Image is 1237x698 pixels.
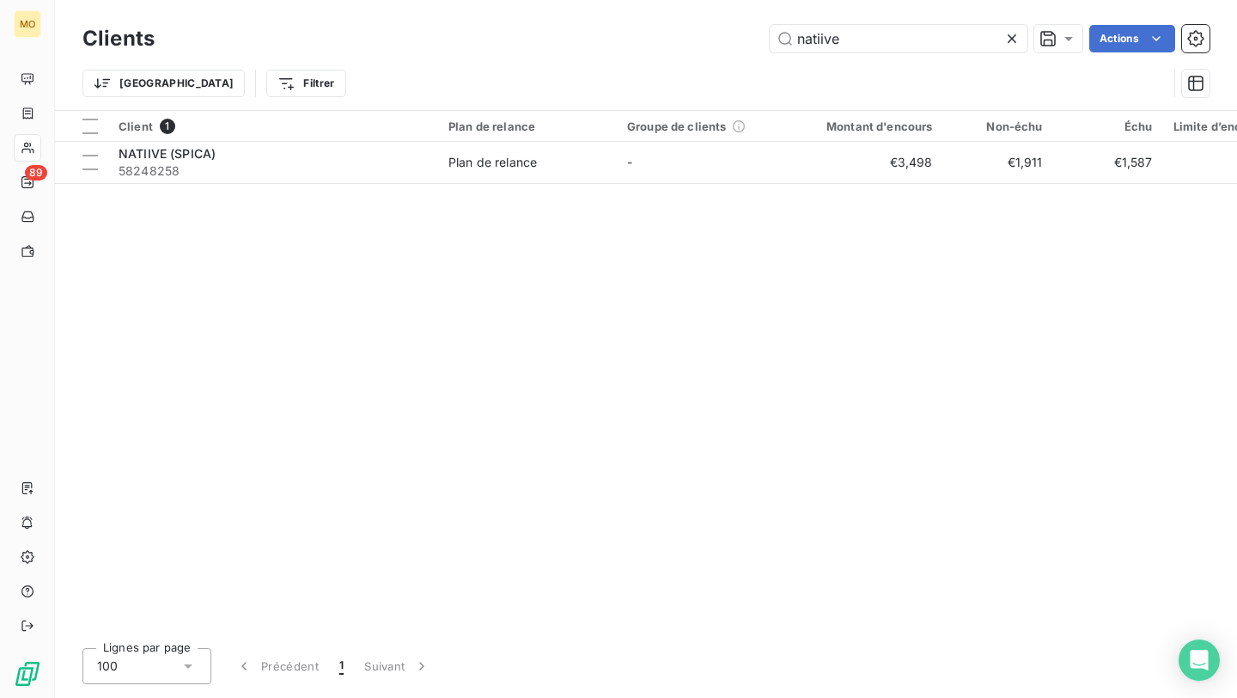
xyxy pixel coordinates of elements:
div: Montant d'encours [806,119,933,133]
button: Précédent [225,648,329,684]
div: Plan de relance [448,154,537,171]
td: €1,911 [943,142,1053,183]
input: Rechercher [770,25,1027,52]
span: 1 [339,658,344,675]
span: 100 [97,658,118,675]
span: - [627,155,632,169]
div: Plan de relance [448,119,606,133]
div: Échu [1063,119,1153,133]
span: Groupe de clients [627,119,727,133]
button: Filtrer [266,70,345,97]
span: 1 [160,119,175,134]
div: Non-échu [954,119,1043,133]
img: Logo LeanPay [14,660,41,688]
span: Client [119,119,153,133]
button: Actions [1089,25,1175,52]
button: [GEOGRAPHIC_DATA] [82,70,245,97]
div: Open Intercom Messenger [1179,640,1220,681]
td: €3,498 [795,142,943,183]
h3: Clients [82,23,155,54]
button: Suivant [354,648,441,684]
span: 89 [25,165,47,181]
div: MO [14,10,41,38]
span: NATIIVE (SPICA) [119,146,216,161]
td: €1,587 [1053,142,1163,183]
button: 1 [329,648,354,684]
span: 58248258 [119,162,428,180]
